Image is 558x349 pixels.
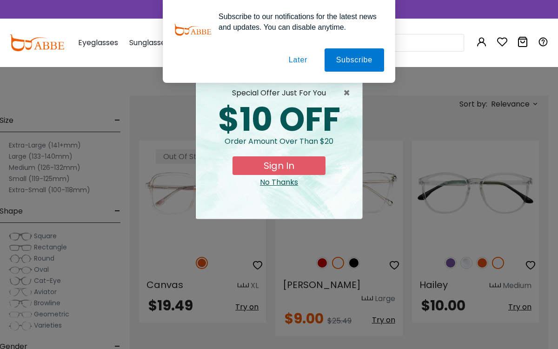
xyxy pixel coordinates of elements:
div: special offer just for you [203,87,355,99]
img: notification icon [174,11,211,48]
button: Later [277,48,319,72]
button: Subscribe [325,48,384,72]
span: × [343,87,355,99]
div: $10 OFF [203,103,355,136]
div: Close [203,177,355,188]
div: Order amount over than $20 [203,136,355,156]
div: Subscribe to our notifications for the latest news and updates. You can disable anytime. [211,11,384,33]
button: Sign In [232,156,325,175]
button: Close [343,87,355,99]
